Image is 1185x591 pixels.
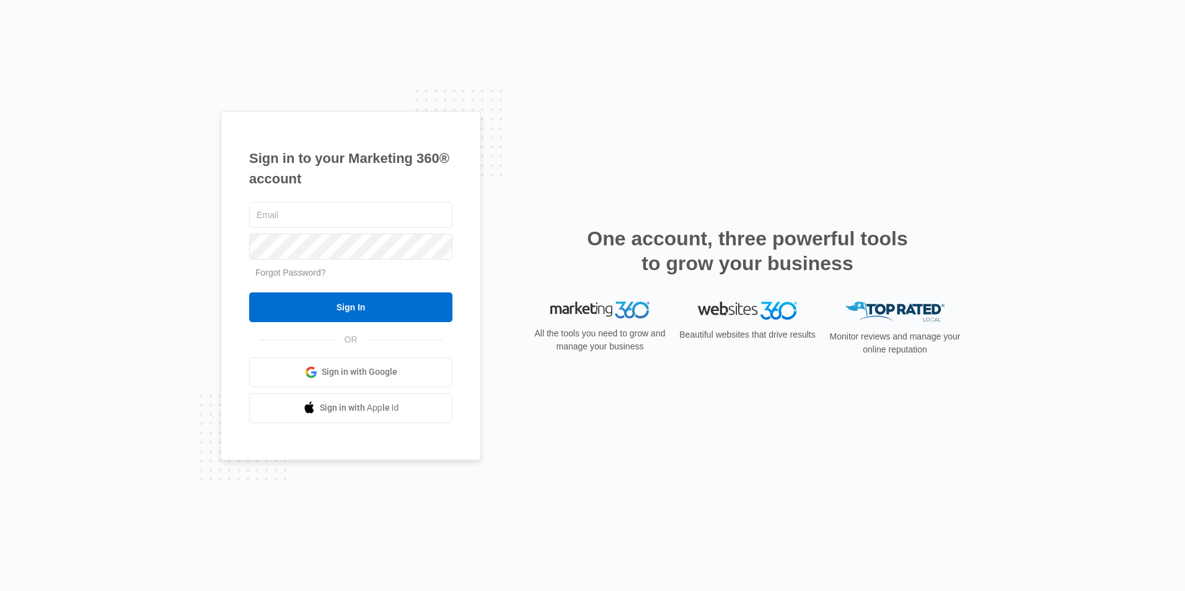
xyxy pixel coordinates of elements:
[255,268,326,278] a: Forgot Password?
[531,327,669,353] p: All the tools you need to grow and manage your business
[550,302,650,319] img: Marketing 360
[249,292,452,322] input: Sign In
[249,393,452,423] a: Sign in with Apple Id
[678,328,817,341] p: Beautiful websites that drive results
[320,401,399,414] span: Sign in with Apple Id
[698,302,797,320] img: Websites 360
[249,202,452,228] input: Email
[322,366,397,379] span: Sign in with Google
[583,226,912,276] h2: One account, three powerful tools to grow your business
[845,302,945,322] img: Top Rated Local
[249,357,452,387] a: Sign in with Google
[826,330,964,356] p: Monitor reviews and manage your online reputation
[249,148,452,189] h1: Sign in to your Marketing 360® account
[336,333,366,346] span: OR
